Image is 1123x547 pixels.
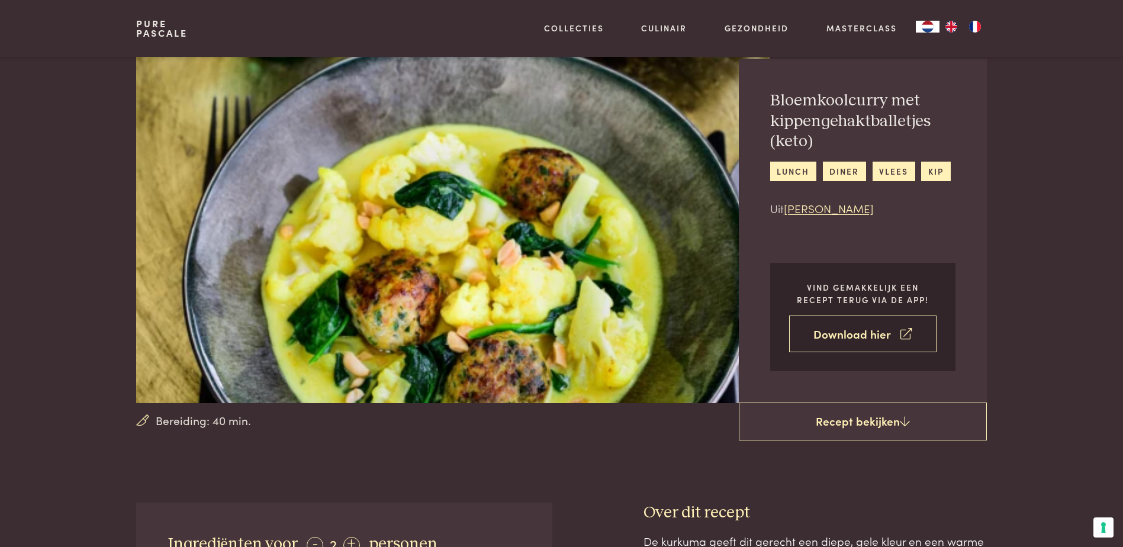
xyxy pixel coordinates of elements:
a: FR [963,21,987,33]
a: NL [916,21,939,33]
aside: Language selected: Nederlands [916,21,987,33]
h3: Over dit recept [643,503,987,523]
span: Bereiding: 40 min. [156,412,251,429]
img: Bloemkoolcurry met kippengehaktballetjes (keto) [136,23,769,403]
a: Recept bekijken [739,403,987,440]
div: Language [916,21,939,33]
a: diner [823,162,866,181]
h2: Bloemkoolcurry met kippengehaktballetjes (keto) [770,91,955,152]
a: EN [939,21,963,33]
a: vlees [873,162,915,181]
p: Vind gemakkelijk een recept terug via de app! [789,281,937,305]
button: Uw voorkeuren voor toestemming voor trackingtechnologieën [1093,517,1114,538]
a: Download hier [789,316,937,353]
a: [PERSON_NAME] [784,200,874,216]
a: Masterclass [826,22,897,34]
p: Uit [770,200,955,217]
a: lunch [770,162,816,181]
a: Collecties [544,22,604,34]
a: PurePascale [136,19,188,38]
ul: Language list [939,21,987,33]
a: Culinair [641,22,687,34]
a: Gezondheid [725,22,789,34]
a: kip [921,162,950,181]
